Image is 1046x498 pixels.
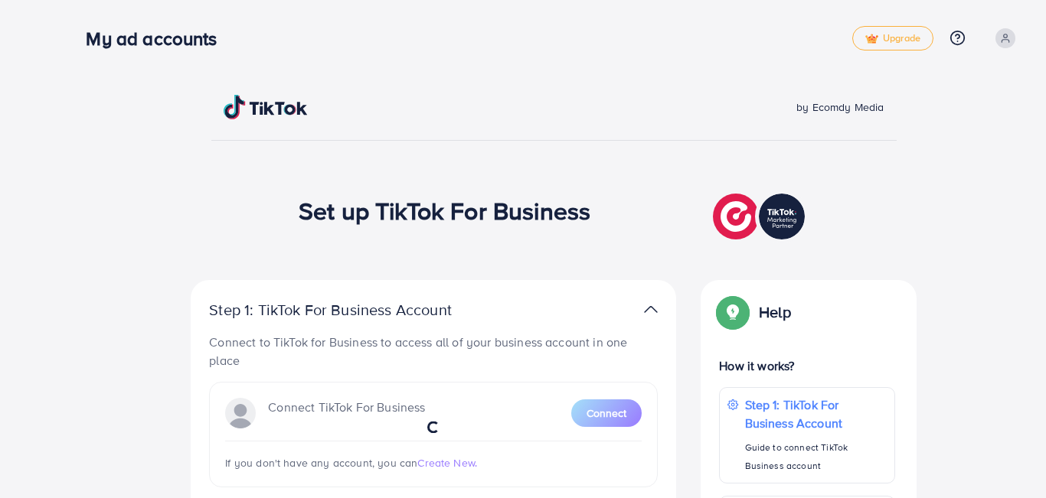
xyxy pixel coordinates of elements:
img: TikTok [224,95,308,119]
p: Guide to connect TikTok Business account [745,438,887,475]
img: tick [865,34,878,44]
h1: Set up TikTok For Business [299,196,590,225]
p: Step 1: TikTok For Business Account [745,395,887,432]
img: Popup guide [719,298,747,326]
img: TikTok partner [644,298,658,321]
p: How it works? [719,356,895,375]
img: TikTok partner [713,190,809,243]
span: by Ecomdy Media [796,99,884,115]
h3: My ad accounts [86,28,229,50]
p: Help [759,303,791,321]
p: Step 1: TikTok For Business Account [209,301,500,319]
a: tickUpgrade [852,26,933,50]
span: Upgrade [865,33,920,44]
